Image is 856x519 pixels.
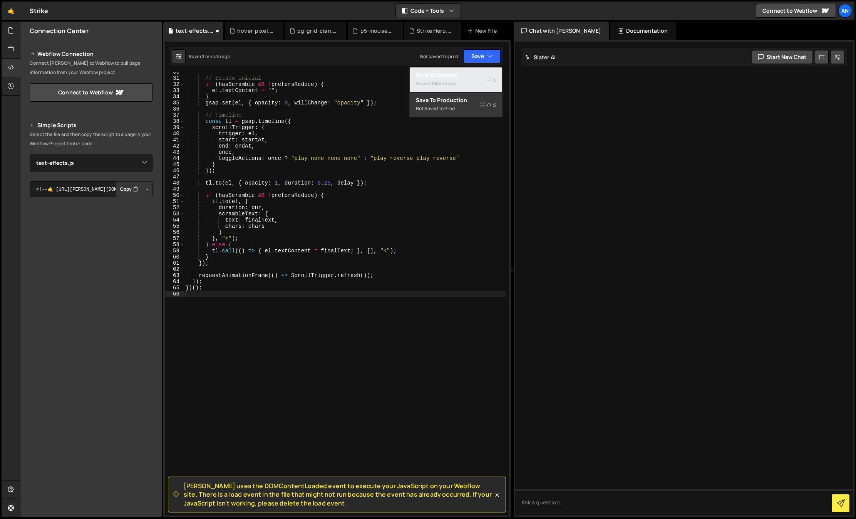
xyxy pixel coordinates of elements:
div: 37 [165,112,184,118]
div: 40 [165,131,184,137]
div: text-effects.js [176,27,214,35]
div: 54 [165,217,184,223]
div: 35 [165,100,184,106]
div: 65 [165,285,184,291]
div: 49 [165,186,184,192]
button: Start new chat [752,50,813,64]
div: 44 [165,155,184,161]
div: 32 [165,81,184,87]
div: 52 [165,205,184,211]
div: Button group with nested dropdown [116,181,152,197]
div: Saved [416,79,496,88]
div: 63 [165,272,184,279]
a: Connect to Webflow [756,4,836,18]
div: 50 [165,192,184,198]
div: Not saved to prod [416,104,496,113]
div: 59 [165,248,184,254]
div: 66 [165,291,184,297]
p: Connect [PERSON_NAME] to Webflow to pull page information from your Webflow project [30,59,152,77]
a: 🤙 [2,2,20,20]
div: 42 [165,143,184,149]
div: 45 [165,161,184,168]
span: S [486,76,496,84]
textarea: <!--🤙 [URL][PERSON_NAME][DOMAIN_NAME]> <script>document.addEventListener("DOMContentLoaded", func... [30,181,152,197]
div: 51 [165,198,184,205]
div: Not saved to prod [420,53,459,60]
div: 46 [165,168,184,174]
div: 39 [165,124,184,131]
div: 43 [165,149,184,155]
h2: Simple Scripts [30,121,152,130]
p: Select the file and then copy the script to a page in your Webflow Project footer code. [30,130,152,148]
div: Code + Tools [409,67,503,118]
h2: Webflow Connection [30,49,152,59]
div: 31 [165,75,184,81]
div: 58 [165,242,184,248]
div: 64 [165,279,184,285]
div: hover-pixel.js [237,27,274,35]
span: S [480,101,496,109]
div: Save to Production [416,96,496,104]
a: Connect to Webflow [30,83,152,102]
div: New File [467,27,500,35]
div: p5-mouse.js [360,27,394,35]
button: Copy [116,181,142,197]
div: 1 minute ago [203,53,230,60]
div: 36 [165,106,184,112]
h2: Connection Center [30,27,89,35]
iframe: YouTube video player [30,210,153,279]
div: Chat with [PERSON_NAME] [514,22,609,40]
div: Strike Hero.js [417,27,452,35]
div: Documentation [610,22,675,40]
div: 62 [165,266,184,272]
div: Saved [189,53,230,60]
iframe: YouTube video player [30,284,153,354]
button: Save [463,49,501,63]
div: 1 minute ago [429,80,456,87]
div: 57 [165,235,184,242]
span: [PERSON_NAME] uses the DOMContentLoaded event to execute your JavaScript on your Webflow site. Th... [184,482,493,507]
h2: Slater AI [525,54,556,61]
button: Code + Tools [396,4,461,18]
div: 47 [165,174,184,180]
div: 34 [165,94,184,100]
div: 53 [165,211,184,217]
button: Save to ProductionS Not saved to prod [410,92,502,118]
div: 56 [165,229,184,235]
div: 55 [165,223,184,229]
div: Strike [30,6,48,15]
div: Save to Staging [416,71,496,79]
div: 48 [165,180,184,186]
div: 60 [165,254,184,260]
div: 38 [165,118,184,124]
div: 33 [165,87,184,94]
button: Save to StagingS Saved1 minute ago [410,67,502,92]
div: 61 [165,260,184,266]
a: An [838,4,852,18]
div: 41 [165,137,184,143]
div: pg-grid-cian.js [297,27,337,35]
